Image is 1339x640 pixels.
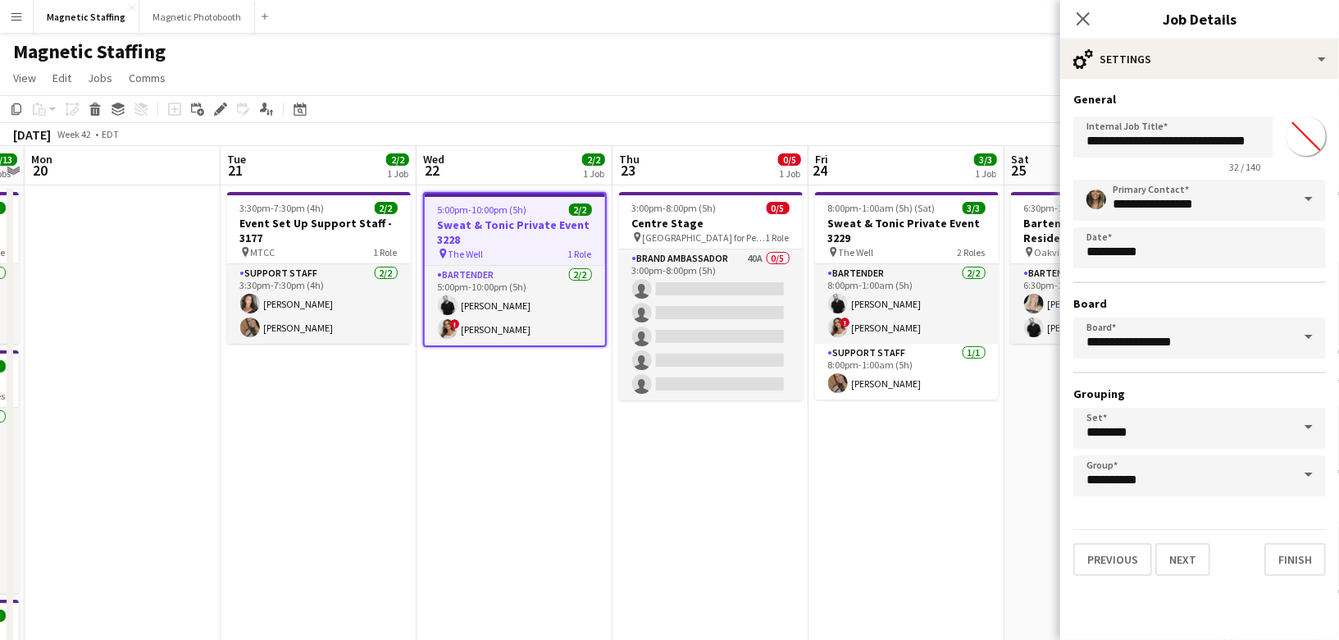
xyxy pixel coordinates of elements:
span: 2 Roles [958,246,986,258]
span: 6:30pm-11:30pm (5h) [1024,202,1114,214]
app-card-role: Support Staff1/18:00pm-1:00am (5h)[PERSON_NAME] [815,344,999,400]
h3: Centre Stage [619,216,803,231]
span: Week 42 [54,128,95,140]
span: Oakville [1035,246,1070,258]
div: 1 Job [975,167,996,180]
span: 21 [225,161,246,180]
span: 3/3 [974,153,997,166]
span: Wed [423,152,444,167]
h3: Job Details [1060,8,1339,30]
span: 1 Role [374,246,398,258]
span: [GEOGRAPHIC_DATA] for Performing Arts [643,231,766,244]
span: 22 [421,161,444,180]
h3: Board [1073,296,1326,311]
app-card-role: Bartender2/26:30pm-11:30pm (5h)[PERSON_NAME][PERSON_NAME] [1011,264,1195,344]
span: 2/2 [569,203,592,216]
div: 1 Job [779,167,800,180]
span: Tue [227,152,246,167]
span: Sat [1011,152,1029,167]
span: View [13,71,36,85]
h3: Grouping [1073,386,1326,401]
span: Mon [31,152,52,167]
span: 20 [29,161,52,180]
div: EDT [102,128,119,140]
span: The Well [839,246,874,258]
span: Fri [815,152,828,167]
span: The Well [449,248,484,260]
div: 1 Job [583,167,604,180]
span: MTCC [251,246,276,258]
h3: Bartender - Private Residence Event [1011,216,1195,245]
h3: Event Set Up Support Staff - 3177 [227,216,411,245]
h1: Magnetic Staffing [13,39,166,64]
div: 1 Job [387,167,408,180]
app-job-card: 6:30pm-11:30pm (5h)2/2Bartender - Private Residence Event Oakville1 RoleBartender2/26:30pm-11:30p... [1011,192,1195,344]
span: 1 Role [568,248,592,260]
span: Comms [129,71,166,85]
span: 3/3 [963,202,986,214]
button: Magnetic Photobooth [139,1,255,33]
span: 24 [813,161,828,180]
span: Jobs [88,71,112,85]
app-card-role: Brand Ambassador40A0/53:00pm-8:00pm (5h) [619,249,803,400]
button: Previous [1073,543,1152,576]
a: Comms [122,67,172,89]
button: Finish [1264,543,1326,576]
a: View [7,67,43,89]
button: Next [1155,543,1210,576]
span: 2/2 [582,153,605,166]
span: 23 [617,161,640,180]
span: 3:00pm-8:00pm (5h) [632,202,717,214]
a: Edit [46,67,78,89]
h3: General [1073,92,1326,107]
span: 32 / 140 [1216,161,1273,173]
span: ! [450,319,460,329]
span: ! [840,318,850,327]
app-job-card: 3:30pm-7:30pm (4h)2/2Event Set Up Support Staff - 3177 MTCC1 RoleSupport Staff2/23:30pm-7:30pm (4... [227,192,411,344]
span: 5:00pm-10:00pm (5h) [438,203,527,216]
span: 0/5 [778,153,801,166]
div: [DATE] [13,126,51,143]
span: 25 [1009,161,1029,180]
app-job-card: 3:00pm-8:00pm (5h)0/5Centre Stage [GEOGRAPHIC_DATA] for Performing Arts1 RoleBrand Ambassador40A0... [619,192,803,400]
span: 2/2 [386,153,409,166]
h3: Sweat & Tonic Private Event 3229 [815,216,999,245]
a: Jobs [81,67,119,89]
span: 2/2 [375,202,398,214]
app-card-role: Bartender2/25:00pm-10:00pm (5h)[PERSON_NAME]![PERSON_NAME] [425,266,605,345]
span: 1 Role [766,231,790,244]
span: 0/5 [767,202,790,214]
app-job-card: 5:00pm-10:00pm (5h)2/2Sweat & Tonic Private Event 3228 The Well1 RoleBartender2/25:00pm-10:00pm (... [423,192,607,347]
app-card-role: Support Staff2/23:30pm-7:30pm (4h)[PERSON_NAME][PERSON_NAME] [227,264,411,344]
span: Thu [619,152,640,167]
app-job-card: 8:00pm-1:00am (5h) (Sat)3/3Sweat & Tonic Private Event 3229 The Well2 RolesBartender2/28:00pm-1:0... [815,192,999,400]
span: 3:30pm-7:30pm (4h) [240,202,325,214]
span: 8:00pm-1:00am (5h) (Sat) [828,202,936,214]
div: Settings [1060,39,1339,79]
span: Edit [52,71,71,85]
button: Magnetic Staffing [34,1,139,33]
h3: Sweat & Tonic Private Event 3228 [425,217,605,247]
app-card-role: Bartender2/28:00pm-1:00am (5h)[PERSON_NAME]![PERSON_NAME] [815,264,999,344]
